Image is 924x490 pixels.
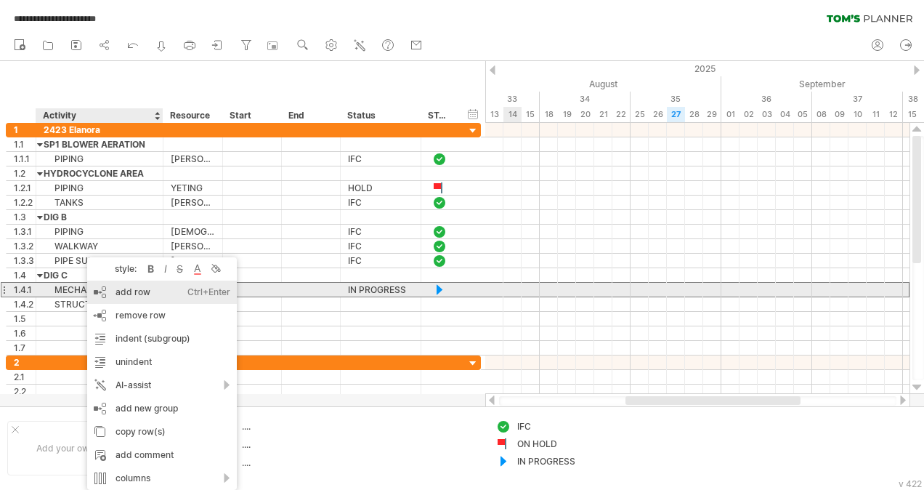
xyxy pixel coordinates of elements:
div: 1.7 [14,341,36,355]
div: SP1 BLOWER AERATION [44,137,155,151]
div: End [288,108,332,123]
div: Friday, 15 August 2025 [522,107,540,122]
div: Tuesday, 9 September 2025 [830,107,848,122]
div: PIPE SUPPORTS [44,254,155,268]
div: Thursday, 4 September 2025 [776,107,794,122]
div: Ctrl+Enter [187,281,230,304]
div: add new group [87,397,237,420]
div: Tuesday, 19 August 2025 [558,107,576,122]
div: Friday, 29 August 2025 [703,107,721,122]
div: [PERSON_NAME] [171,196,215,209]
div: Thursday, 21 August 2025 [594,107,612,122]
div: STATUS [428,108,450,123]
div: Wednesday, 3 September 2025 [758,107,776,122]
div: 1.4 [14,268,36,282]
div: Activity [43,108,155,123]
div: IFC [348,152,413,166]
div: Friday, 22 August 2025 [612,107,631,122]
div: 1.3.3 [14,254,36,268]
div: IFC [348,239,413,253]
div: indent (subgroup) [87,327,237,350]
div: Friday, 5 September 2025 [794,107,812,122]
div: Wednesday, 13 August 2025 [485,107,503,122]
div: 1.1 [14,137,36,151]
div: 33 [449,92,540,107]
div: Wednesday, 10 September 2025 [848,107,867,122]
div: ON HOLD [517,438,596,450]
div: add row [87,281,237,304]
div: Tuesday, 2 September 2025 [739,107,758,122]
div: Thursday, 14 August 2025 [503,107,522,122]
div: Wednesday, 20 August 2025 [576,107,594,122]
div: HOLD [348,181,413,195]
div: copy row(s) [87,420,237,443]
div: IFC [348,254,413,268]
div: PIPING [44,225,155,238]
div: PIPING [44,181,155,195]
div: 1 [14,123,36,137]
span: remove row [115,310,166,321]
div: Resource [170,108,214,123]
div: IFC [517,420,596,433]
div: [DEMOGRAPHIC_DATA] [171,254,215,268]
div: Monday, 8 September 2025 [812,107,830,122]
div: Monday, 18 August 2025 [540,107,558,122]
div: 1.4.2 [14,297,36,311]
div: MECHANICAL [44,283,155,297]
div: .... [242,457,364,469]
div: YETING [171,181,215,195]
div: IN PROGRESS [348,283,413,297]
div: 36 [721,92,812,107]
div: 34 [540,92,631,107]
div: 37 [812,92,903,107]
div: [PERSON_NAME] [171,239,215,253]
div: 1.5 [14,312,36,326]
div: unindent [87,350,237,374]
div: Monday, 25 August 2025 [631,107,649,122]
div: 1.4.1 [14,283,36,297]
div: 1.3.1 [14,225,36,238]
div: 2.1 [14,370,36,384]
div: IFC [348,196,413,209]
div: DIG C [44,268,155,282]
div: 1.2.1 [14,181,36,195]
div: Start [230,108,273,123]
div: 2.2 [14,385,36,398]
div: Monday, 15 September 2025 [903,107,921,122]
div: Monday, 1 September 2025 [721,107,739,122]
div: 1.3.2 [14,239,36,253]
div: DIG B [44,210,155,224]
div: 1.2 [14,166,36,180]
div: 2423 Elanora [44,123,155,137]
div: Status [347,108,413,123]
div: HYDROCYCLONE AREA [44,166,155,180]
div: IN PROGRESS [517,455,596,467]
div: Wednesday, 27 August 2025 [667,107,685,122]
div: Thursday, 28 August 2025 [685,107,703,122]
div: add comment [87,443,237,467]
div: Add your own logo [7,421,143,475]
div: v 422 [899,478,922,489]
div: .... [242,420,364,433]
div: Thursday, 11 September 2025 [867,107,885,122]
div: style: [93,263,144,274]
div: [PERSON_NAME] [171,152,215,166]
div: Friday, 12 September 2025 [885,107,903,122]
div: 1.2.2 [14,196,36,209]
div: PIPING [44,152,155,166]
div: AI-assist [87,374,237,397]
div: 1.1.1 [14,152,36,166]
div: 1.3 [14,210,36,224]
div: IFC [348,225,413,238]
div: .... [242,438,364,451]
div: August 2025 [340,76,721,92]
div: STRUCTURAL [44,297,155,311]
div: [DEMOGRAPHIC_DATA] [171,225,215,238]
div: WALKWAY [44,239,155,253]
div: 1.6 [14,326,36,340]
div: 2 [14,356,36,369]
div: 35 [631,92,721,107]
div: TANKS [44,196,155,209]
div: columns [87,467,237,490]
div: Tuesday, 26 August 2025 [649,107,667,122]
